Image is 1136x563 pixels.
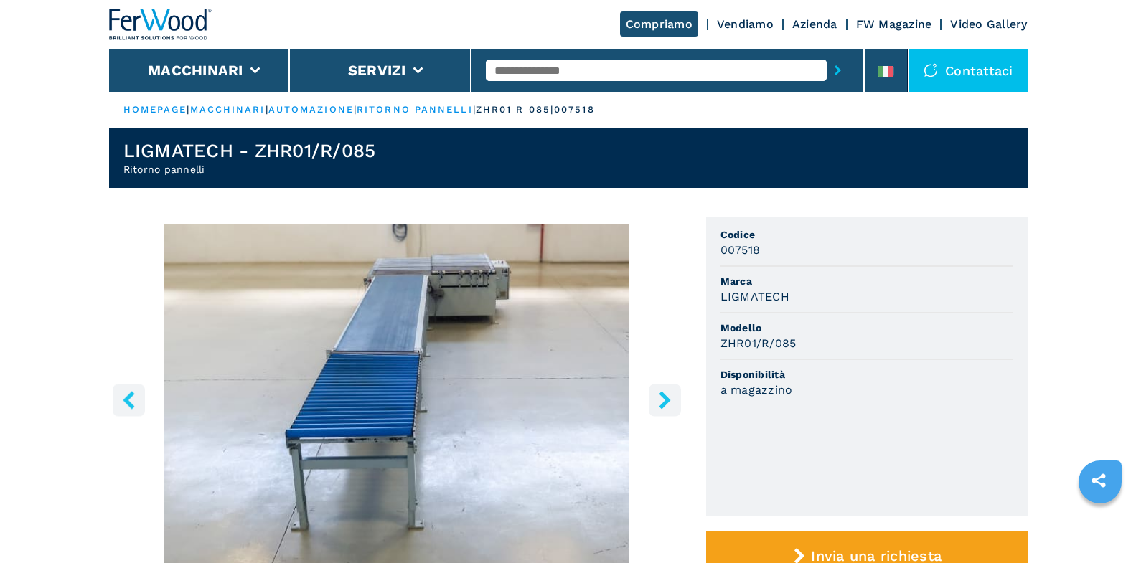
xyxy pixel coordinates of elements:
[720,274,1013,288] span: Marca
[1075,498,1125,552] iframe: Chat
[123,104,187,115] a: HOMEPAGE
[720,227,1013,242] span: Codice
[148,62,243,79] button: Macchinari
[792,17,837,31] a: Azienda
[620,11,698,37] a: Compriamo
[266,104,268,115] span: |
[856,17,932,31] a: FW Magazine
[123,139,376,162] h1: LIGMATECH - ZHR01/R/085
[357,104,473,115] a: ritorno pannelli
[268,104,354,115] a: automazione
[950,17,1027,31] a: Video Gallery
[354,104,357,115] span: |
[720,242,761,258] h3: 007518
[909,49,1028,92] div: Contattaci
[720,382,793,398] h3: a magazzino
[717,17,774,31] a: Vendiamo
[123,162,376,176] h2: Ritorno pannelli
[720,367,1013,382] span: Disponibilità
[348,62,406,79] button: Servizi
[720,335,797,351] h3: ZHR01/R/085
[1081,463,1117,498] a: sharethis
[476,103,554,116] p: zhr01 r 085 |
[187,104,189,115] span: |
[190,104,266,115] a: macchinari
[720,321,1013,335] span: Modello
[109,9,212,40] img: Ferwood
[113,384,145,416] button: left-button
[924,63,938,77] img: Contattaci
[554,103,595,116] p: 007518
[720,288,789,305] h3: LIGMATECH
[649,384,681,416] button: right-button
[827,54,849,87] button: submit-button
[473,104,476,115] span: |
